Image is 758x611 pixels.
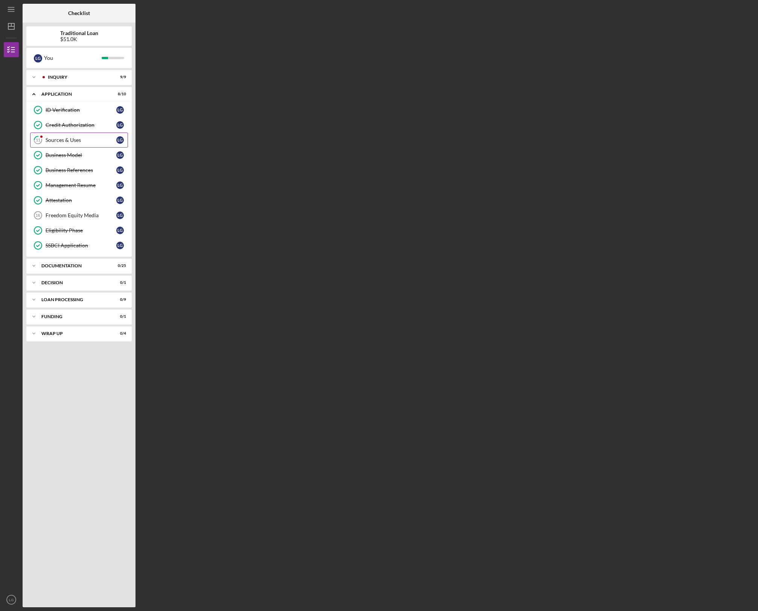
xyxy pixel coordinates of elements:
a: Business ReferencesLG [30,163,128,178]
div: Wrap up [41,331,107,336]
div: L G [116,151,124,159]
tspan: 16 [35,213,40,218]
div: Application [41,92,107,96]
div: 0 / 9 [113,297,126,302]
div: L G [116,106,124,114]
div: L G [116,166,124,174]
b: Checklist [68,10,90,16]
a: Eligibility PhaseLG [30,223,128,238]
a: AttestationLG [30,193,128,208]
div: ID Verification [46,107,116,113]
div: L G [116,181,124,189]
a: Business ModelLG [30,148,128,163]
div: 0 / 1 [113,280,126,285]
div: 0 / 4 [113,331,126,336]
b: Traditional Loan [60,30,98,36]
div: Attestation [46,197,116,203]
div: L G [116,227,124,234]
a: SSBCI ApplicationLG [30,238,128,253]
div: 0 / 25 [113,264,126,268]
div: SSBCI Application [46,242,116,248]
div: L G [116,136,124,144]
div: L G [116,121,124,129]
div: Credit Authorization [46,122,116,128]
div: Freedom Equity Media [46,212,116,218]
div: Inquiry [48,75,107,79]
div: Business References [46,167,116,173]
div: Documentation [41,264,107,268]
button: LG [4,592,19,607]
div: L G [116,212,124,219]
a: ID VerificationLG [30,102,128,117]
div: $51.0K [60,36,98,42]
div: You [44,52,102,64]
div: Loan Processing [41,297,107,302]
div: Decision [41,280,107,285]
div: 0 / 1 [113,314,126,319]
div: Business Model [46,152,116,158]
text: LG [9,598,14,602]
a: 11Sources & UsesLG [30,133,128,148]
tspan: 11 [36,138,40,143]
div: Management Resume [46,182,116,188]
div: 8 / 10 [113,92,126,96]
a: Management ResumeLG [30,178,128,193]
div: Sources & Uses [46,137,116,143]
a: Credit AuthorizationLG [30,117,128,133]
a: 16Freedom Equity MediaLG [30,208,128,223]
div: Eligibility Phase [46,227,116,233]
div: Funding [41,314,107,319]
div: L G [116,242,124,249]
div: L G [34,54,42,62]
div: L G [116,197,124,204]
div: 9 / 9 [113,75,126,79]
